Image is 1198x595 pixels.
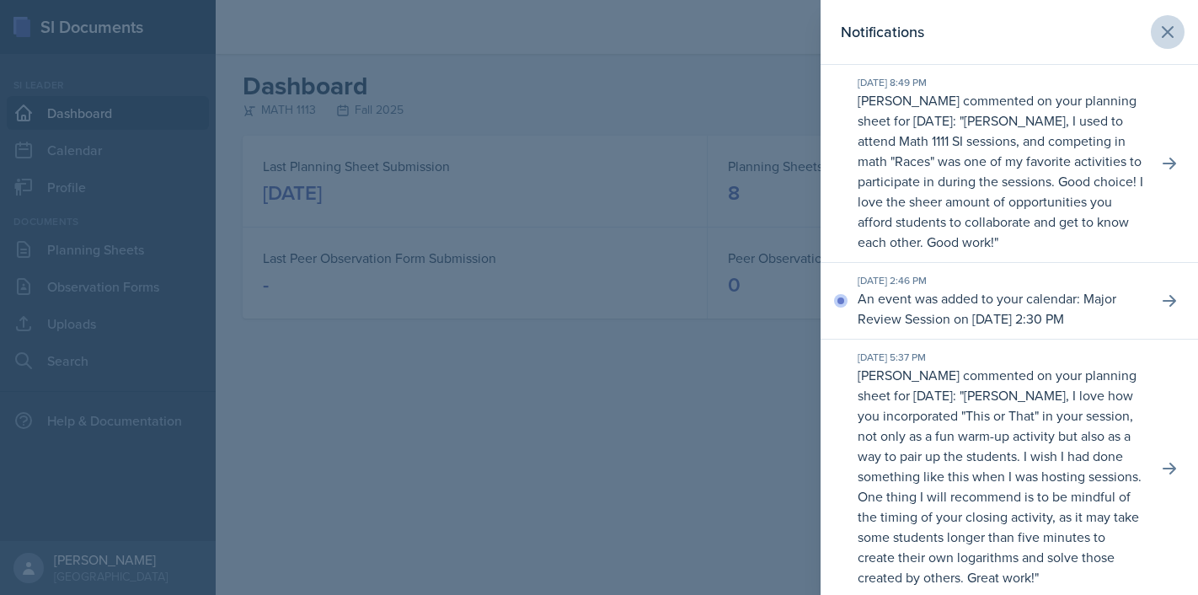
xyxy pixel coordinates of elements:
[858,350,1144,365] div: [DATE] 5:37 PM
[858,75,1144,90] div: [DATE] 8:49 PM
[858,90,1144,252] p: [PERSON_NAME] commented on your planning sheet for [DATE]: " "
[858,273,1144,288] div: [DATE] 2:46 PM
[858,386,1142,587] p: [PERSON_NAME], I love how you incorporated "This or That" in your session, not only as a fun warm...
[858,288,1144,329] p: An event was added to your calendar: Major Review Session on [DATE] 2:30 PM
[841,20,924,44] h2: Notifications
[858,365,1144,587] p: [PERSON_NAME] commented on your planning sheet for [DATE]: " "
[858,111,1143,251] p: [PERSON_NAME], I used to attend Math 1111 SI sessions, and competing in math "Races" was one of m...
